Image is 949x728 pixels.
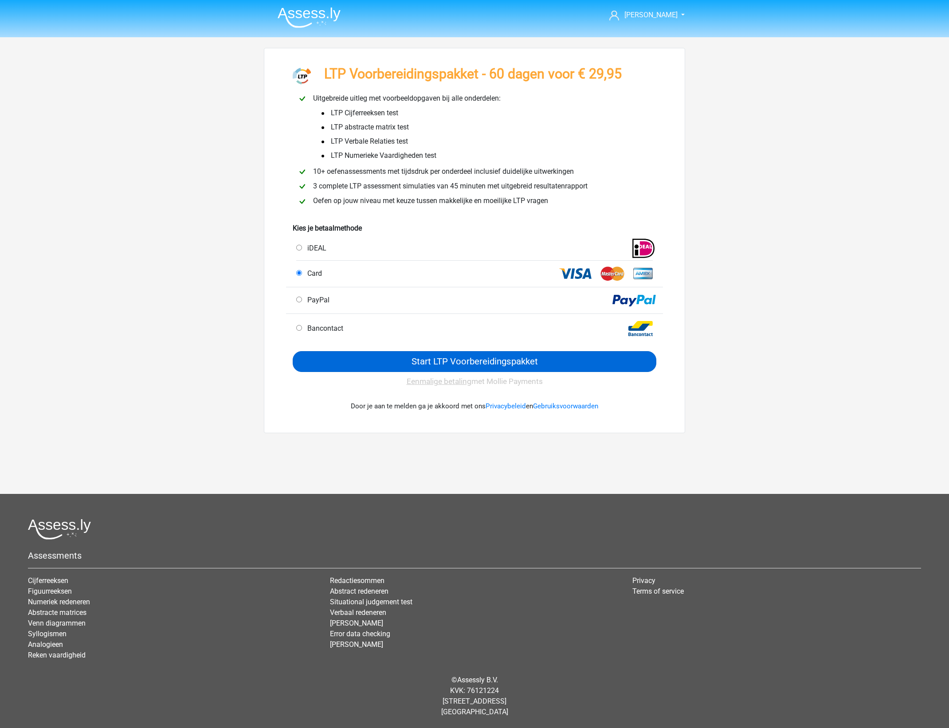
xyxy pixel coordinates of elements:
img: Assessly logo [28,519,91,540]
a: Terms of service [632,587,684,595]
a: Abstract redeneren [330,587,388,595]
div: © KVK: 76121224 [STREET_ADDRESS] [GEOGRAPHIC_DATA] [21,668,928,724]
a: Abstracte matrices [28,608,86,617]
h5: Assessments [28,550,921,561]
a: Venn diagrammen [28,619,86,627]
b: Kies je betaalmethode [293,224,362,232]
img: Assessly [278,7,341,28]
span: LTP Cijferreeksen test [320,108,398,118]
input: Start LTP Voorbereidingspakket [293,351,656,372]
span: LTP Numerieke Vaardigheden test [320,150,436,161]
span: Uitgebreide uitleg met voorbeeldopgaven bij alle onderdelen: [310,94,504,102]
a: Privacybeleid [486,402,526,410]
span: PayPal [304,296,329,304]
a: Syllogismen [28,630,67,638]
a: Gebruiksvoorwaarden [533,402,598,410]
span: Oefen op jouw niveau met keuze tussen makkelijke en moeilijke LTP vragen [310,196,552,205]
a: Analogieen [28,640,63,649]
a: Redactiesommen [330,576,384,585]
a: Figuurreeksen [28,587,72,595]
u: Eenmalige betaling [407,377,471,386]
a: [PERSON_NAME] [330,619,383,627]
div: Door je aan te melden ga je akkoord met ons en [293,391,656,422]
span: Bancontact [304,324,343,333]
span: 3 complete LTP assessment simulaties van 45 minuten met uitgebreid resultatenrapport [310,182,591,190]
span: LTP abstracte matrix test [320,122,409,133]
a: Privacy [632,576,655,585]
a: Assessly B.V. [457,676,498,684]
a: [PERSON_NAME] [606,10,678,20]
span: Card [304,269,322,278]
a: Error data checking [330,630,390,638]
a: Numeriek redeneren [28,598,90,606]
a: [PERSON_NAME] [330,640,383,649]
a: Situational judgement test [330,598,412,606]
img: checkmark [297,181,308,192]
a: Cijferreeksen [28,576,68,585]
img: ltp.png [293,67,311,85]
a: Verbaal redeneren [330,608,386,617]
div: met Mollie Payments [293,372,656,391]
img: checkmark [297,93,308,104]
span: iDEAL [304,244,326,252]
img: checkmark [297,166,308,177]
span: 10+ oefenassessments met tijdsdruk per onderdeel inclusief duidelijke uitwerkingen [310,167,577,176]
a: Reken vaardigheid [28,651,86,659]
span: [PERSON_NAME] [624,11,678,19]
span: LTP Verbale Relaties test [320,136,408,147]
img: checkmark [297,196,308,207]
h3: LTP Voorbereidingspakket - 60 dagen voor € 29,95 [324,66,622,82]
